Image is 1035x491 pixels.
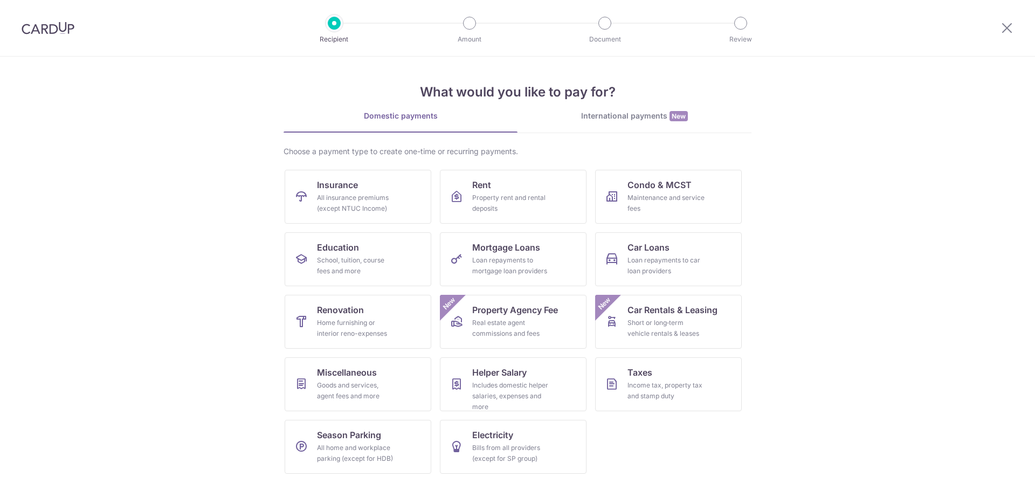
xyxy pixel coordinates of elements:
[472,192,550,214] div: Property rent and rental deposits
[284,146,751,157] div: Choose a payment type to create one-time or recurring payments.
[966,459,1024,486] iframe: Opens a widget where you can find more information
[284,82,751,102] h4: What would you like to pay for?
[595,357,742,411] a: TaxesIncome tax, property tax and stamp duty
[317,255,395,276] div: School, tuition, course fees and more
[472,317,550,339] div: Real estate agent commissions and fees
[285,295,431,349] a: RenovationHome furnishing or interior reno-expenses
[627,317,705,339] div: Short or long‑term vehicle rentals & leases
[317,178,358,191] span: Insurance
[472,178,491,191] span: Rent
[317,428,381,441] span: Season Parking
[317,241,359,254] span: Education
[440,170,586,224] a: RentProperty rent and rental deposits
[317,192,395,214] div: All insurance premiums (except NTUC Income)
[440,295,586,349] a: Property Agency FeeReal estate agent commissions and feesNew
[595,232,742,286] a: Car LoansLoan repayments to car loan providers
[517,110,751,122] div: International payments
[596,295,613,313] span: New
[317,442,395,464] div: All home and workplace parking (except for HDB)
[440,295,458,313] span: New
[565,34,645,45] p: Document
[627,255,705,276] div: Loan repayments to car loan providers
[472,380,550,412] div: Includes domestic helper salaries, expenses and more
[285,170,431,224] a: InsuranceAll insurance premiums (except NTUC Income)
[285,357,431,411] a: MiscellaneousGoods and services, agent fees and more
[472,255,550,276] div: Loan repayments to mortgage loan providers
[284,110,517,121] div: Domestic payments
[285,420,431,474] a: Season ParkingAll home and workplace parking (except for HDB)
[294,34,374,45] p: Recipient
[317,303,364,316] span: Renovation
[440,420,586,474] a: ElectricityBills from all providers (except for SP group)
[22,22,74,34] img: CardUp
[627,178,692,191] span: Condo & MCST
[627,303,717,316] span: Car Rentals & Leasing
[440,357,586,411] a: Helper SalaryIncludes domestic helper salaries, expenses and more
[317,366,377,379] span: Miscellaneous
[317,380,395,402] div: Goods and services, agent fees and more
[285,232,431,286] a: EducationSchool, tuition, course fees and more
[595,170,742,224] a: Condo & MCSTMaintenance and service fees
[430,34,509,45] p: Amount
[472,442,550,464] div: Bills from all providers (except for SP group)
[627,380,705,402] div: Income tax, property tax and stamp duty
[472,366,527,379] span: Helper Salary
[317,317,395,339] div: Home furnishing or interior reno-expenses
[627,192,705,214] div: Maintenance and service fees
[472,241,540,254] span: Mortgage Loans
[627,241,670,254] span: Car Loans
[701,34,781,45] p: Review
[472,428,513,441] span: Electricity
[440,232,586,286] a: Mortgage LoansLoan repayments to mortgage loan providers
[595,295,742,349] a: Car Rentals & LeasingShort or long‑term vehicle rentals & leasesNew
[472,303,558,316] span: Property Agency Fee
[627,366,652,379] span: Taxes
[670,111,688,121] span: New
